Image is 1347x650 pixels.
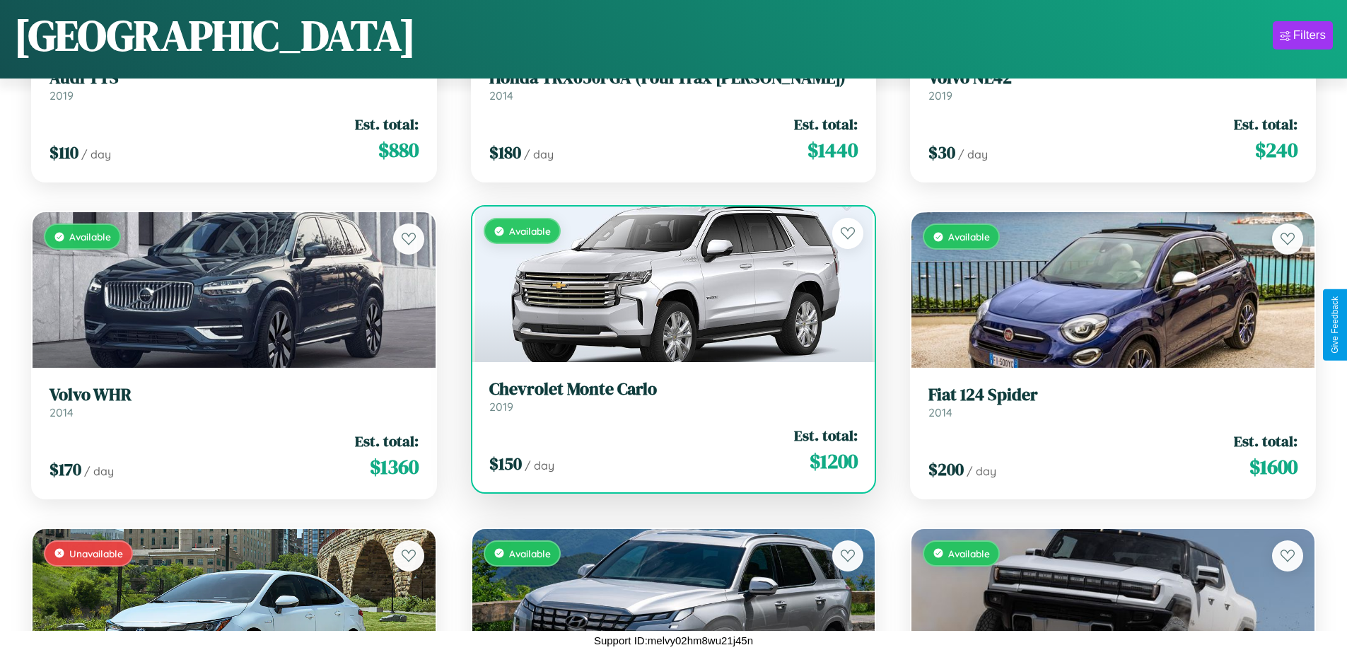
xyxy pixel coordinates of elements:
[378,136,419,164] span: $ 880
[49,385,419,419] a: Volvo WHR2014
[794,114,858,134] span: Est. total:
[928,458,964,481] span: $ 200
[807,136,858,164] span: $ 1440
[928,385,1298,405] h3: Fiat 124 Spider
[489,452,522,475] span: $ 150
[1330,296,1340,354] div: Give Feedback
[1234,114,1298,134] span: Est. total:
[928,88,952,103] span: 2019
[489,141,521,164] span: $ 180
[355,431,419,451] span: Est. total:
[355,114,419,134] span: Est. total:
[489,379,858,400] h3: Chevrolet Monte Carlo
[794,425,858,446] span: Est. total:
[49,385,419,405] h3: Volvo WHR
[489,68,858,103] a: Honda TRX650FGA (FourTrax [PERSON_NAME])2014
[967,464,996,478] span: / day
[948,547,990,559] span: Available
[1255,136,1298,164] span: $ 240
[49,405,74,419] span: 2014
[1234,431,1298,451] span: Est. total:
[49,88,74,103] span: 2019
[489,400,513,414] span: 2019
[1293,28,1326,42] div: Filters
[81,147,111,161] span: / day
[1249,453,1298,481] span: $ 1600
[1273,21,1333,50] button: Filters
[69,231,111,243] span: Available
[524,147,554,161] span: / day
[928,385,1298,419] a: Fiat 124 Spider2014
[525,458,554,472] span: / day
[489,68,858,88] h3: Honda TRX650FGA (FourTrax [PERSON_NAME])
[84,464,114,478] span: / day
[928,141,955,164] span: $ 30
[509,225,551,237] span: Available
[489,379,858,414] a: Chevrolet Monte Carlo2019
[69,547,123,559] span: Unavailable
[509,547,551,559] span: Available
[928,68,1298,103] a: Volvo NE422019
[810,447,858,475] span: $ 1200
[49,141,78,164] span: $ 110
[49,458,81,481] span: $ 170
[370,453,419,481] span: $ 1360
[928,405,952,419] span: 2014
[948,231,990,243] span: Available
[958,147,988,161] span: / day
[928,68,1298,88] h3: Volvo NE42
[49,68,419,103] a: Audi TTS2019
[14,6,416,64] h1: [GEOGRAPHIC_DATA]
[49,68,419,88] h3: Audi TTS
[489,88,513,103] span: 2014
[594,631,753,650] p: Support ID: melvy02hm8wu21j45n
